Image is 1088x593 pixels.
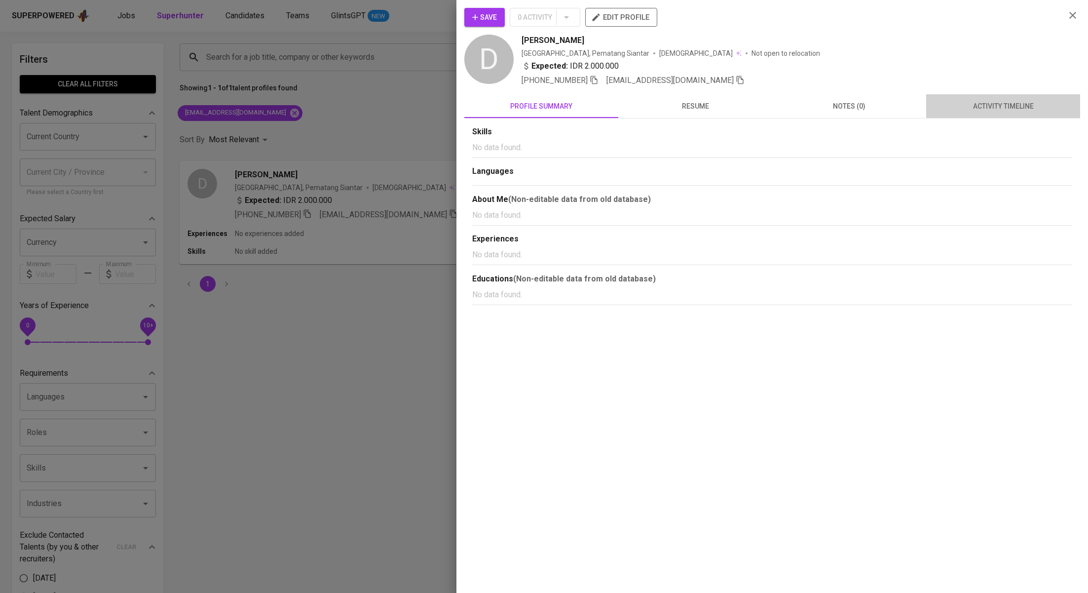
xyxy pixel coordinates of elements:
[522,35,584,46] span: [PERSON_NAME]
[522,60,619,72] div: IDR 2.000.000
[778,100,920,113] span: notes (0)
[472,234,1072,245] div: Experiences
[472,126,1072,138] div: Skills
[751,48,820,58] p: Not open to relocation
[508,195,651,204] b: (Non-editable data from old database)
[472,142,1072,154] p: No data found.
[585,13,657,21] a: edit profile
[472,273,1072,285] div: Educations
[522,76,588,85] span: [PHONE_NUMBER]
[593,11,649,24] span: edit profile
[659,48,734,58] span: [DEMOGRAPHIC_DATA]
[472,11,497,24] span: Save
[513,274,656,283] b: (Non-editable data from old database)
[472,194,1072,205] div: About Me
[624,100,766,113] span: resume
[470,100,612,113] span: profile summary
[932,100,1074,113] span: activity timeline
[464,35,514,84] div: D
[472,209,1072,221] p: No data found.
[585,8,657,27] button: edit profile
[472,166,1072,177] div: Languages
[472,249,1072,261] p: No data found.
[531,60,568,72] b: Expected:
[472,289,1072,301] p: No data found.
[522,48,649,58] div: [GEOGRAPHIC_DATA], Pematang Siantar
[464,8,505,27] button: Save
[606,76,734,85] span: [EMAIL_ADDRESS][DOMAIN_NAME]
